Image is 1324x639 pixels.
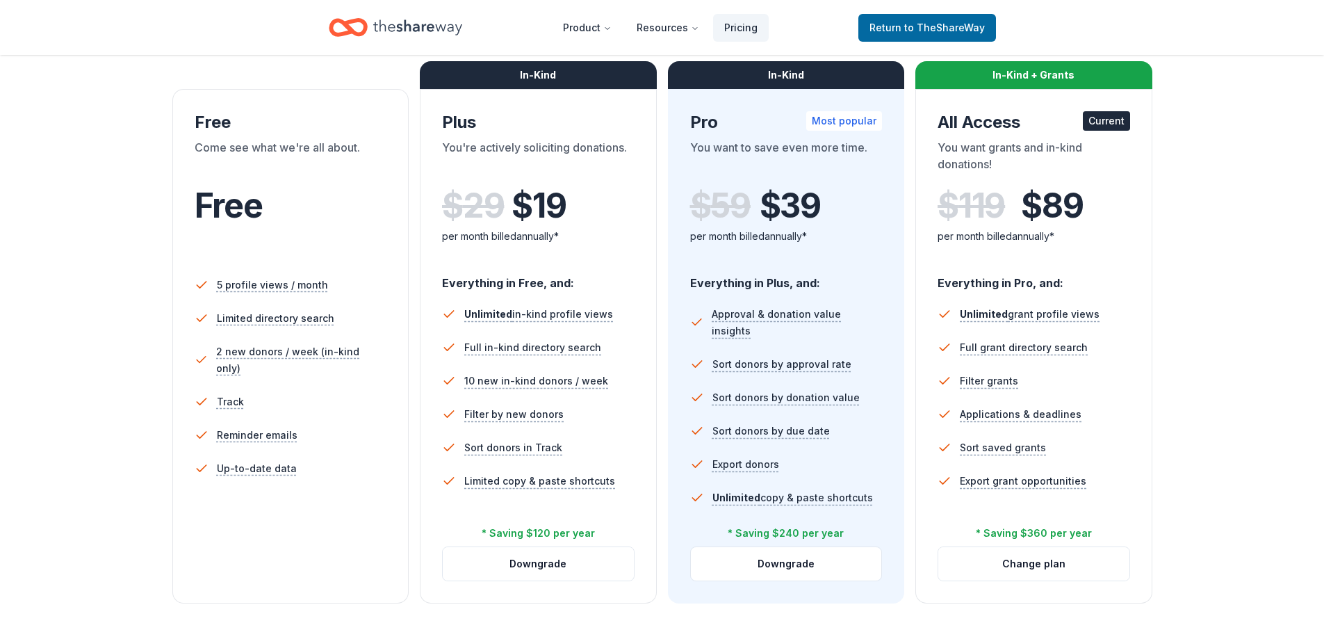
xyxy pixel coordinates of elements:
div: Current [1083,111,1130,131]
span: $ 19 [512,186,566,225]
span: Approval & donation value insights [712,306,882,339]
button: Downgrade [443,547,634,581]
div: Come see what we're all about. [195,139,387,178]
span: Unlimited [464,308,512,320]
span: Sort donors by due date [712,423,830,439]
span: Filter by new donors [464,406,564,423]
div: * Saving $240 per year [728,525,844,542]
a: Pricing [713,14,769,42]
span: Export donors [712,456,779,473]
div: Everything in Plus, and: [690,263,883,292]
button: Product [552,14,623,42]
span: Return [869,19,985,36]
div: You want to save even more time. [690,139,883,178]
span: Sort donors in Track [464,439,562,456]
span: to TheShareWay [904,22,985,33]
div: In-Kind [420,61,657,89]
div: Everything in Pro, and: [938,263,1130,292]
div: All Access [938,111,1130,134]
span: Full grant directory search [960,339,1088,356]
div: Pro [690,111,883,134]
span: Limited directory search [217,310,334,327]
div: * Saving $360 per year [976,525,1092,542]
span: Filter grants [960,373,1018,389]
span: Unlimited [712,492,760,503]
span: Limited copy & paste shortcuts [464,473,615,490]
button: Change plan [938,547,1129,581]
span: Up-to-date data [217,460,297,477]
div: Free [195,111,387,134]
span: Sort donors by approval rate [712,356,851,373]
a: Returnto TheShareWay [858,14,996,42]
a: Home [329,11,462,44]
div: per month billed annually* [442,228,635,245]
span: $ 39 [760,186,821,225]
span: Free [195,185,263,226]
div: Everything in Free, and: [442,263,635,292]
div: per month billed annually* [690,228,883,245]
div: You're actively soliciting donations. [442,139,635,178]
div: per month billed annually* [938,228,1130,245]
span: $ 89 [1021,186,1083,225]
span: Export grant opportunities [960,473,1086,490]
div: You want grants and in-kind donations! [938,139,1130,178]
div: In-Kind + Grants [915,61,1152,89]
span: Applications & deadlines [960,406,1081,423]
span: Reminder emails [217,427,297,444]
span: copy & paste shortcuts [712,492,873,503]
span: 5 profile views / month [217,277,328,293]
span: Sort saved grants [960,439,1046,456]
span: 10 new in-kind donors / week [464,373,608,389]
span: Track [217,394,244,410]
span: Full in-kind directory search [464,339,601,356]
button: Resources [626,14,710,42]
button: Downgrade [691,547,882,581]
span: in-kind profile views [464,308,613,320]
div: Plus [442,111,635,134]
nav: Main [552,11,769,44]
span: Unlimited [960,308,1008,320]
span: grant profile views [960,308,1100,320]
div: In-Kind [668,61,905,89]
span: 2 new donors / week (in-kind only) [216,343,386,377]
span: Sort donors by donation value [712,389,860,406]
div: Most popular [806,111,882,131]
div: * Saving $120 per year [482,525,595,542]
